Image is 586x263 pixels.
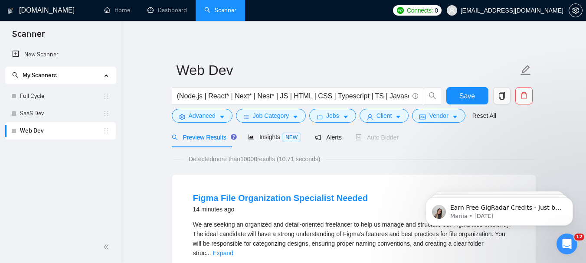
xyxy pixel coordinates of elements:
[472,111,496,120] a: Reset All
[5,105,116,122] li: SaaS Dev
[206,250,211,257] span: ...
[569,7,583,14] a: setting
[376,111,392,120] span: Client
[452,114,458,120] span: caret-down
[356,134,399,141] span: Auto Bidder
[424,92,441,100] span: search
[315,134,321,140] span: notification
[253,111,289,120] span: Job Category
[183,154,327,164] span: Detected more than 10000 results (10.71 seconds)
[103,243,112,251] span: double-left
[459,91,475,101] span: Save
[172,134,178,140] span: search
[5,28,52,46] span: Scanner
[412,109,465,123] button: idcardVendorcaret-down
[12,71,57,79] span: My Scanners
[20,122,103,140] a: Web Dev
[213,250,233,257] a: Expand
[429,111,448,120] span: Vendor
[5,122,116,140] li: Web Dev
[5,88,116,105] li: Full Cycle
[248,133,301,140] span: Insights
[230,133,238,141] div: Tooltip anchor
[412,179,586,240] iframe: Intercom notifications message
[395,114,401,120] span: caret-down
[309,109,356,123] button: folderJobscaret-down
[317,114,323,120] span: folder
[193,220,515,258] div: We are seeking an organized and detail-oriented freelancer to help us manage and structure our Fi...
[326,111,339,120] span: Jobs
[177,91,409,101] input: Search Freelance Jobs...
[103,127,110,134] span: holder
[5,46,116,63] li: New Scanner
[103,93,110,100] span: holder
[494,92,510,100] span: copy
[7,4,13,18] img: logo
[360,109,409,123] button: userClientcaret-down
[179,114,185,120] span: setting
[20,105,103,122] a: SaaS Dev
[219,114,225,120] span: caret-down
[516,92,532,100] span: delete
[557,234,577,254] iframe: Intercom live chat
[20,88,103,105] a: Full Cycle
[515,87,533,104] button: delete
[204,6,236,14] a: searchScanner
[315,134,342,141] span: Alerts
[104,6,130,14] a: homeHome
[177,59,518,81] input: Scanner name...
[449,7,455,13] span: user
[193,193,368,203] a: Figma File Organization Specialist Needed
[23,71,57,79] span: My Scanners
[193,204,368,214] div: 14 minutes ago
[446,87,488,104] button: Save
[12,72,18,78] span: search
[147,6,187,14] a: dashboardDashboard
[282,133,301,142] span: NEW
[367,114,373,120] span: user
[435,6,438,15] span: 0
[243,114,249,120] span: bars
[193,221,511,257] span: We are seeking an organized and detail-oriented freelancer to help us manage and structure our Fi...
[356,134,362,140] span: robot
[248,134,254,140] span: area-chart
[407,6,433,15] span: Connects:
[493,87,511,104] button: copy
[236,109,306,123] button: barsJob Categorycaret-down
[172,109,232,123] button: settingAdvancedcaret-down
[397,7,404,14] img: upwork-logo.png
[574,234,584,240] span: 12
[419,114,426,120] span: idcard
[520,65,531,76] span: edit
[569,3,583,17] button: setting
[343,114,349,120] span: caret-down
[103,110,110,117] span: holder
[292,114,298,120] span: caret-down
[12,46,109,63] a: New Scanner
[172,134,234,141] span: Preview Results
[424,87,441,104] button: search
[189,111,216,120] span: Advanced
[412,93,418,99] span: info-circle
